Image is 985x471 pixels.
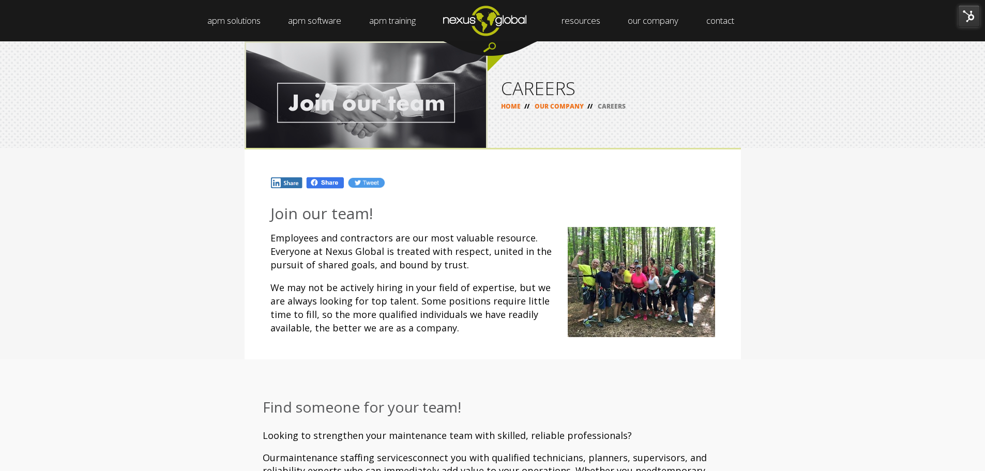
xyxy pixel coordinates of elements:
p: Looking to strengthen your maintenance team with skilled, reliable professionals? [263,429,723,442]
img: Tw.jpg [347,177,385,189]
h3: Find someone for your team! [263,398,723,416]
img: In.jpg [270,177,304,189]
p: We may not be actively hiring in your field of expertise, but we are always looking for top talen... [270,281,715,335]
span: staffing services [340,451,413,464]
h1: CAREERS [501,79,728,97]
span: // [521,102,533,111]
img: Fb.png [306,176,345,189]
img: zip_line [568,227,715,337]
a: HOME [501,102,521,111]
p: Employees and contractors are our most valuable resource. Everyone at Nexus Global is treated wit... [270,231,715,271]
img: HubSpot Tools Menu Toggle [958,5,980,27]
span: Join our team! [270,203,373,224]
span: maintenance [280,451,338,464]
a: OUR COMPANY [535,102,584,111]
span: // [584,102,596,111]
